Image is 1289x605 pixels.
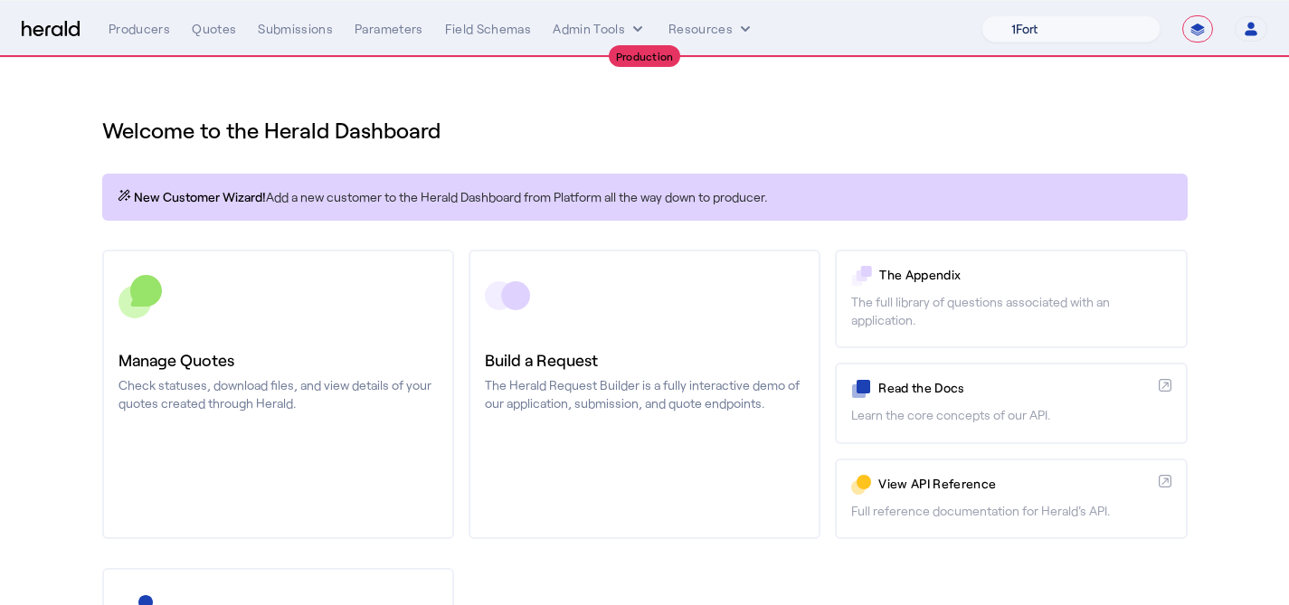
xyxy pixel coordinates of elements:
a: Read the DocsLearn the core concepts of our API. [835,363,1187,443]
div: Field Schemas [445,20,532,38]
a: Manage QuotesCheck statuses, download files, and view details of your quotes created through Herald. [102,250,454,539]
a: Build a RequestThe Herald Request Builder is a fully interactive demo of our application, submiss... [469,250,820,539]
span: New Customer Wizard! [134,188,266,206]
button: internal dropdown menu [553,20,647,38]
h3: Manage Quotes [118,347,438,373]
a: View API ReferenceFull reference documentation for Herald's API. [835,458,1187,539]
div: Producers [109,20,170,38]
p: View API Reference [878,475,1151,493]
h3: Build a Request [485,347,804,373]
p: Check statuses, download files, and view details of your quotes created through Herald. [118,376,438,412]
a: The AppendixThe full library of questions associated with an application. [835,250,1187,348]
button: Resources dropdown menu [668,20,754,38]
img: Herald Logo [22,21,80,38]
div: Quotes [192,20,236,38]
p: Full reference documentation for Herald's API. [851,502,1171,520]
p: Learn the core concepts of our API. [851,406,1171,424]
p: Read the Docs [878,379,1151,397]
div: Production [609,45,681,67]
p: Add a new customer to the Herald Dashboard from Platform all the way down to producer. [117,188,1173,206]
p: The full library of questions associated with an application. [851,293,1171,329]
p: The Herald Request Builder is a fully interactive demo of our application, submission, and quote ... [485,376,804,412]
div: Parameters [355,20,423,38]
h1: Welcome to the Herald Dashboard [102,116,1188,145]
p: The Appendix [879,266,1171,284]
div: Submissions [258,20,333,38]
